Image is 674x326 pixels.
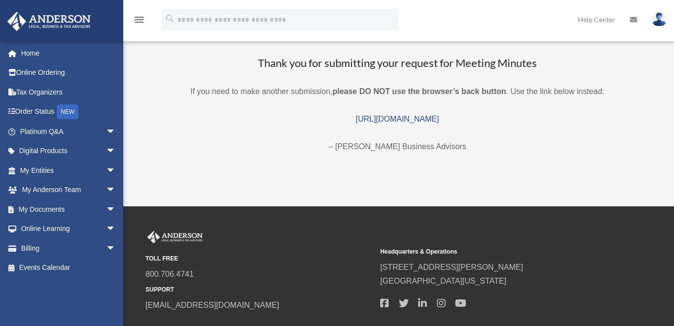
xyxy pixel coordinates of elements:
[106,238,126,259] span: arrow_drop_down
[380,263,523,271] a: [STREET_ADDRESS][PERSON_NAME]
[7,141,131,161] a: Digital Productsarrow_drop_down
[133,56,662,71] h3: Thank you for submitting your request for Meeting Minutes
[380,247,608,257] small: Headquarters & Operations
[7,63,131,83] a: Online Ordering
[4,12,94,31] img: Anderson Advisors Platinum Portal
[133,140,662,154] p: – [PERSON_NAME] Business Advisors
[133,17,145,26] a: menu
[7,258,131,278] a: Events Calendar
[332,87,506,96] b: please DO NOT use the browser’s back button
[106,199,126,220] span: arrow_drop_down
[145,254,373,264] small: TOLL FREE
[7,238,131,258] a: Billingarrow_drop_down
[7,122,131,141] a: Platinum Q&Aarrow_drop_down
[356,115,439,123] a: [URL][DOMAIN_NAME]
[106,161,126,181] span: arrow_drop_down
[7,219,131,239] a: Online Learningarrow_drop_down
[145,285,373,295] small: SUPPORT
[145,231,205,244] img: Anderson Advisors Platinum Portal
[380,277,506,285] a: [GEOGRAPHIC_DATA][US_STATE]
[145,301,279,309] a: [EMAIL_ADDRESS][DOMAIN_NAME]
[7,102,131,122] a: Order StatusNEW
[133,14,145,26] i: menu
[106,122,126,142] span: arrow_drop_down
[165,13,176,24] i: search
[7,180,131,200] a: My Anderson Teamarrow_drop_down
[7,43,131,63] a: Home
[7,199,131,219] a: My Documentsarrow_drop_down
[57,104,78,119] div: NEW
[145,270,194,278] a: 800.706.4741
[106,141,126,162] span: arrow_drop_down
[133,85,662,98] p: If you need to make another submission, . Use the link below instead:
[7,161,131,180] a: My Entitiesarrow_drop_down
[652,12,667,27] img: User Pic
[106,180,126,200] span: arrow_drop_down
[7,82,131,102] a: Tax Organizers
[106,219,126,239] span: arrow_drop_down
